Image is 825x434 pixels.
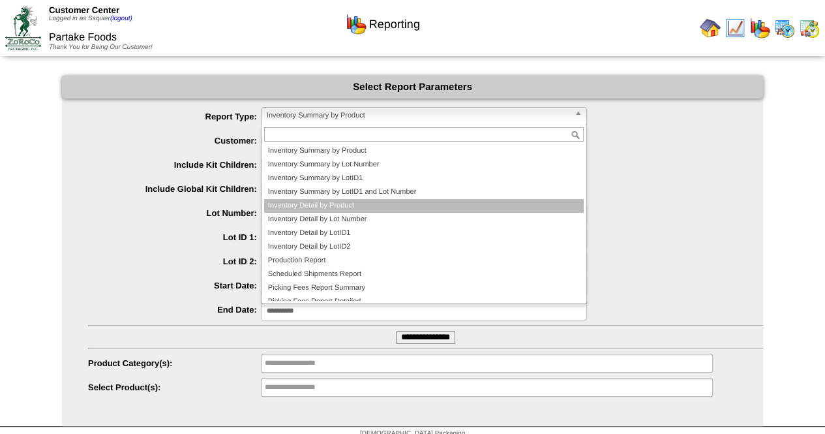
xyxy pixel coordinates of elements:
img: ZoRoCo_Logo(Green%26Foil)%20jpg.webp [5,6,41,50]
li: Inventory Detail by LotID1 [264,226,584,240]
img: home.gif [700,18,721,39]
label: Start Date: [88,281,261,290]
label: Lot ID 1: [88,232,261,242]
label: Select Product(s): [88,382,261,392]
label: Include Global Kit Children: [88,184,261,194]
label: Report Type: [88,112,261,121]
span: Customer Center [49,5,119,15]
li: Inventory Detail by LotID2 [264,240,584,254]
label: Include Kit Children: [88,160,261,170]
span: Reporting [369,18,420,31]
li: Scheduled Shipments Report [264,268,584,281]
li: Inventory Detail by Lot Number [264,213,584,226]
img: graph.gif [346,14,367,35]
div: Select Report Parameters [62,76,763,99]
img: calendarinout.gif [799,18,820,39]
a: (logout) [110,15,132,22]
li: Inventory Summary by LotID1 [264,172,584,185]
span: Inventory Summary by Product [267,108,569,123]
img: line_graph.gif [725,18,745,39]
img: calendarprod.gif [774,18,795,39]
li: Production Report [264,254,584,268]
label: Product Category(s): [88,358,261,368]
span: Partake Foods [88,131,763,146]
li: Inventory Summary by Lot Number [264,158,584,172]
span: Partake Foods [49,32,117,43]
label: End Date: [88,305,261,315]
li: Inventory Summary by LotID1 and Lot Number [264,185,584,199]
li: Picking Fees Report Summary [264,281,584,295]
li: Picking Fees Report Detailed [264,295,584,309]
span: Thank You for Being Our Customer! [49,44,153,51]
img: graph.gif [749,18,770,39]
label: Lot Number: [88,208,261,218]
span: Logged in as Ssquier [49,15,132,22]
label: Lot ID 2: [88,256,261,266]
li: Inventory Detail by Product [264,199,584,213]
label: Customer: [88,136,261,146]
li: Inventory Summary by Product [264,144,584,158]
